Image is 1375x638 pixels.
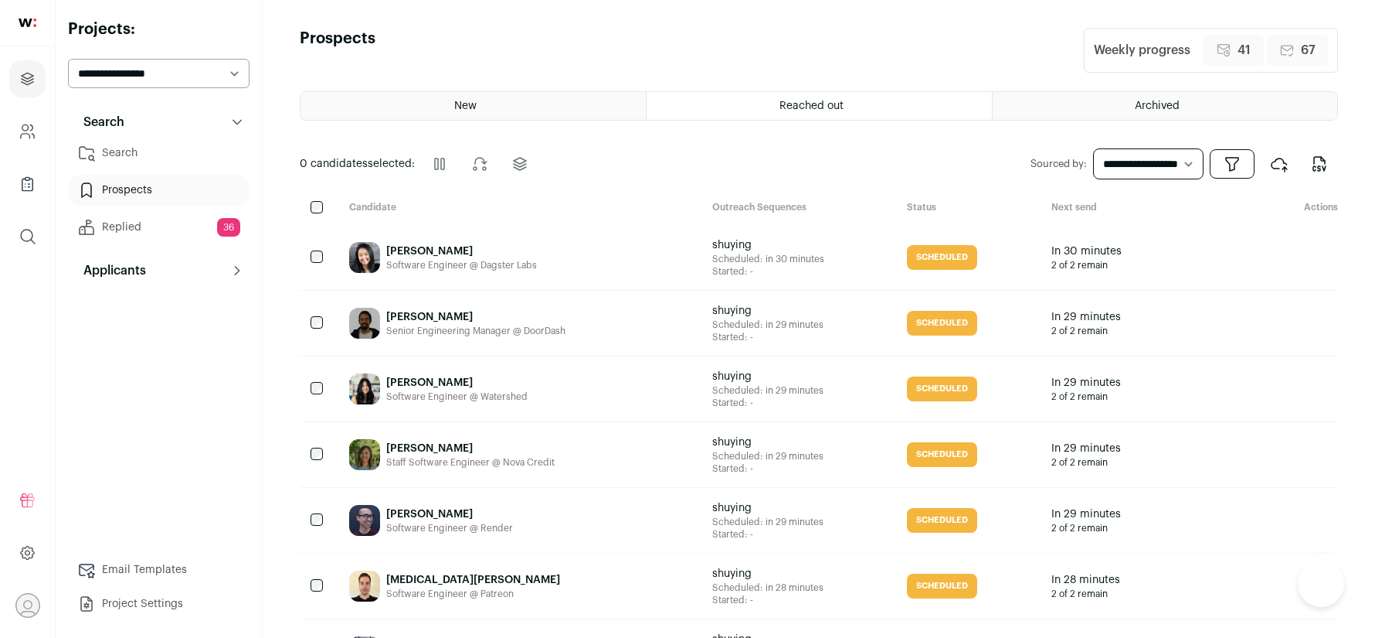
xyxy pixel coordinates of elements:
[74,261,146,280] p: Applicants
[712,450,823,462] div: Scheduled: in 29 minutes
[454,101,477,111] span: New
[349,571,380,602] img: 9244cc91d03a97f581875e10c42793a9e3b01d9015fd906750ed390a8026466c
[712,500,823,516] div: shuying
[712,528,823,541] div: Started: -
[712,237,824,253] div: shuying
[1051,572,1120,588] span: In 28 minutes
[1051,325,1121,337] span: 2 of 2 remain
[1051,588,1120,600] span: 2 of 2 remain
[712,582,823,594] div: Scheduled: in 28 minutes
[1039,201,1221,216] div: Next send
[217,218,240,237] span: 36
[68,589,250,619] a: Project Settings
[779,101,844,111] span: Reached out
[386,522,513,534] div: Software Engineer @ Render
[300,92,646,120] a: New
[907,442,977,467] span: Scheduled
[712,397,823,409] div: Started: -
[386,588,560,600] div: Software Engineer @ Patreon
[1030,158,1087,170] label: Sourced by:
[712,319,823,331] div: Scheduled: in 29 minutes
[68,19,250,40] h2: Projects:
[68,138,250,169] a: Search
[386,507,513,522] div: [PERSON_NAME]
[9,60,46,97] a: Projects
[300,159,368,169] span: 0 candidates
[1051,244,1122,259] span: In 30 minutes
[15,593,40,618] button: Open dropdown
[907,574,977,599] span: Scheduled
[1301,145,1338,183] button: Export to CSV
[337,201,700,216] div: Candidate
[386,456,555,469] div: Staff Software Engineer @ Nova Credit
[1051,507,1121,522] span: In 29 minutes
[386,375,528,391] div: [PERSON_NAME]
[1094,41,1190,60] div: Weekly progress
[349,242,380,273] img: bb8d66b3808562e8f7466154b6403292f44146ce7efd5018e34a1eaedcc3e58a.jpg
[712,516,823,528] div: Scheduled: in 29 minutes
[1051,456,1121,469] span: 2 of 2 remain
[1051,391,1121,403] span: 2 of 2 remain
[386,441,555,456] div: [PERSON_NAME]
[1051,375,1121,391] span: In 29 minutes
[68,212,250,243] a: Replied36
[300,156,415,172] span: selected:
[907,245,977,270] span: Scheduled
[1237,41,1251,60] span: 41
[386,259,537,271] div: Software Engineer @ Dagster Labs
[712,435,823,450] div: shuying
[1298,561,1344,607] iframe: Help Scout Beacon - Open
[712,265,824,278] div: Started: -
[68,255,250,286] button: Applicants
[907,508,977,533] span: Scheduled
[68,107,250,138] button: Search
[386,244,537,259] div: [PERSON_NAME]
[1051,522,1121,534] span: 2 of 2 remain
[700,201,895,216] div: Outreach Sequences
[1261,145,1298,183] button: Export to ATS
[1051,309,1121,325] span: In 29 minutes
[300,28,375,73] h1: Prospects
[68,175,250,206] a: Prospects
[349,308,380,339] img: 652aa8d0c5bf63e179665241ecb8d09212bce93dfab382ceaee4cdcf9b06997f.jpg
[349,374,380,404] img: ade8c1fd0ae46ee08ebf18406d070b84a5352690486c31997690a70c3ec32f49
[349,439,380,470] img: 497c61757202b72488931dfbcdab302f6320f55b89ecc67b2c39edadf7c9d2a2
[712,566,823,582] div: shuying
[712,594,823,606] div: Started: -
[1301,41,1316,60] span: 67
[386,391,528,403] div: Software Engineer @ Watershed
[712,331,823,343] div: Started: -
[9,165,46,203] a: Company Lists
[907,377,977,401] span: Scheduled
[19,19,36,27] img: wellfound-shorthand-0d5821cbd27db2630d0214b213865d53afaa358527fdda9d0ea32b1df1b89c2c.svg
[386,309,565,325] div: [PERSON_NAME]
[1221,201,1338,216] div: Actions
[712,462,823,475] div: Started: -
[349,505,380,536] img: 36f3a2aca76b9af69b0478949e802ae833b38cf9e58954d19f8437e51e185832.jpg
[386,572,560,588] div: [MEDICAL_DATA][PERSON_NAME]
[1051,441,1121,456] span: In 29 minutes
[712,303,823,319] div: shuying
[907,311,977,336] span: Scheduled
[712,253,824,265] div: Scheduled: in 30 minutes
[712,369,823,384] div: shuying
[1210,149,1254,179] button: Open dropdown
[421,145,458,183] button: Pause outreach
[895,201,1039,216] div: Status
[386,325,565,337] div: Senior Engineering Manager @ DoorDash
[68,554,250,585] a: Email Templates
[1135,101,1180,111] span: Archived
[1051,259,1122,271] span: 2 of 2 remain
[993,92,1337,120] a: Archived
[74,113,124,131] p: Search
[712,384,823,397] div: Scheduled: in 29 minutes
[9,113,46,150] a: Company and ATS Settings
